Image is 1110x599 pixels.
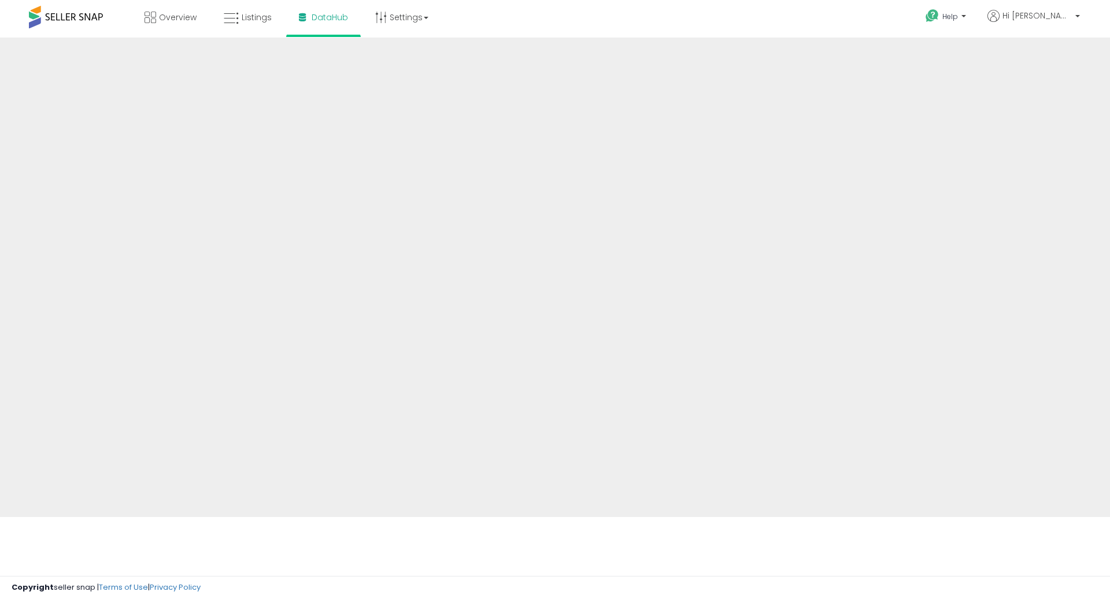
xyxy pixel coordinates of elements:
span: Help [942,12,958,21]
span: Hi [PERSON_NAME] [1002,10,1072,21]
span: DataHub [312,12,348,23]
span: Overview [159,12,197,23]
span: Listings [242,12,272,23]
a: Hi [PERSON_NAME] [987,10,1080,36]
i: Get Help [925,9,939,23]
